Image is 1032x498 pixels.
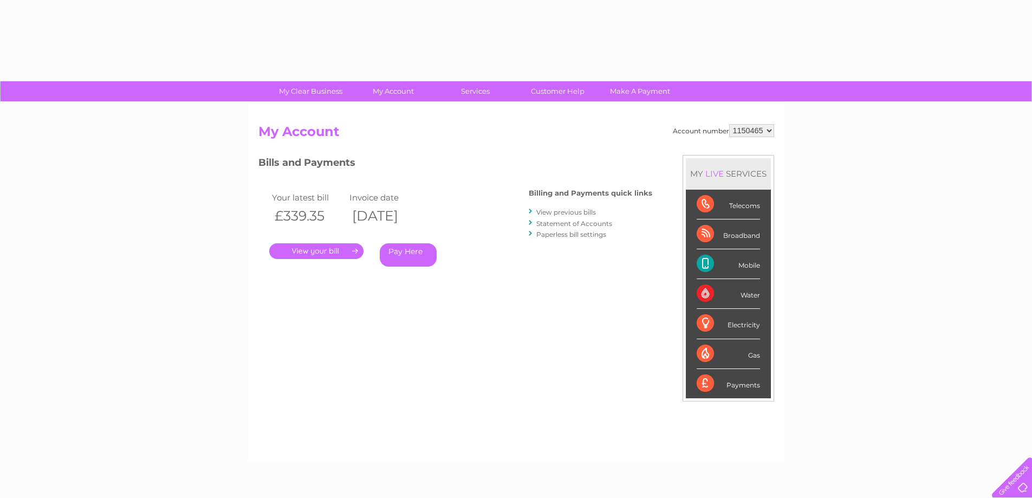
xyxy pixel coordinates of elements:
a: Make A Payment [595,81,685,101]
th: [DATE] [347,205,425,227]
a: Services [431,81,520,101]
a: Statement of Accounts [536,219,612,228]
a: . [269,243,364,259]
a: Customer Help [513,81,602,101]
div: Mobile [697,249,760,279]
a: My Clear Business [266,81,355,101]
div: Water [697,279,760,309]
div: Broadband [697,219,760,249]
th: £339.35 [269,205,347,227]
div: Telecoms [697,190,760,219]
h3: Bills and Payments [258,155,652,174]
div: MY SERVICES [686,158,771,189]
h4: Billing and Payments quick links [529,189,652,197]
div: Gas [697,339,760,369]
div: Account number [673,124,774,137]
td: Your latest bill [269,190,347,205]
a: Pay Here [380,243,437,267]
a: My Account [348,81,438,101]
div: LIVE [703,169,726,179]
td: Invoice date [347,190,425,205]
div: Electricity [697,309,760,339]
a: View previous bills [536,208,596,216]
h2: My Account [258,124,774,145]
a: Paperless bill settings [536,230,606,238]
div: Payments [697,369,760,398]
